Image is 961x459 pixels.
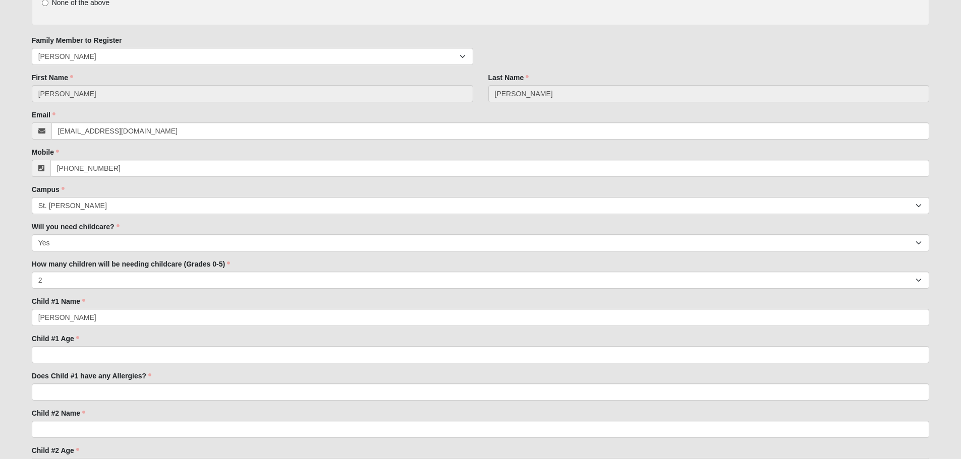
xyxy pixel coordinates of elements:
[32,110,55,120] label: Email
[32,259,231,269] label: How many children will be needing childcare (Grades 0-5)
[32,371,151,381] label: Does Child #1 have any Allergies?
[32,408,85,418] label: Child #2 Name
[32,73,73,83] label: First Name
[32,445,79,455] label: Child #2 Age
[32,184,65,194] label: Campus
[32,222,120,232] label: Will you need childcare?
[32,147,59,157] label: Mobile
[32,334,79,344] label: Child #1 Age
[32,296,85,306] label: Child #1 Name
[488,73,529,83] label: Last Name
[32,35,122,45] label: Family Member to Register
